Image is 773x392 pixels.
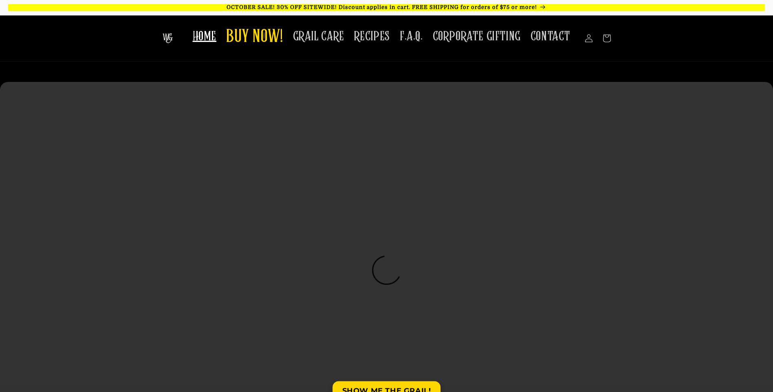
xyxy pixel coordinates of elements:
[221,21,288,53] a: BUY NOW!
[400,29,423,44] span: F.A.Q.
[428,24,526,49] a: CORPORATE GIFTING
[395,24,428,49] a: F.A.Q.
[349,24,395,49] a: RECIPES
[188,24,221,49] a: HOME
[293,29,344,44] span: GRAIL CARE
[354,29,390,44] span: RECIPES
[226,26,283,48] span: BUY NOW!
[433,29,521,44] span: CORPORATE GIFTING
[193,29,216,44] span: HOME
[8,4,765,11] p: OCTOBER SALE! 30% OFF SITEWIDE! Discount applies in cart. FREE SHIPPING for orders of $75 or more!
[288,24,349,49] a: GRAIL CARE
[526,24,575,49] a: CONTACT
[531,29,570,44] span: CONTACT
[163,33,173,43] img: The Whiskey Grail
